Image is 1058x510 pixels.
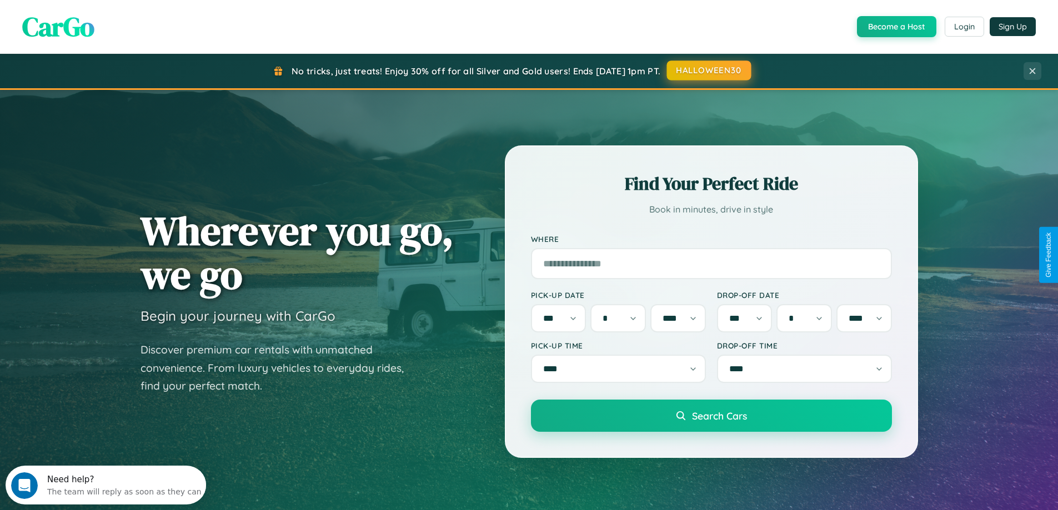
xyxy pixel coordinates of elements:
[857,16,936,37] button: Become a Host
[141,307,335,324] h3: Begin your journey with CarGo
[42,9,196,18] div: Need help?
[531,201,892,218] p: Book in minutes, drive in style
[531,341,706,350] label: Pick-up Time
[531,171,892,196] h2: Find Your Perfect Ride
[42,18,196,30] div: The team will reply as soon as they can
[717,341,892,350] label: Drop-off Time
[6,466,206,504] iframe: Intercom live chat discovery launcher
[11,472,38,499] iframe: Intercom live chat
[667,60,751,80] button: HALLOWEEN30
[531,290,706,300] label: Pick-up Date
[990,17,1036,36] button: Sign Up
[292,65,660,77] span: No tricks, just treats! Enjoy 30% off for all Silver and Gold users! Ends [DATE] 1pm PT.
[1045,233,1052,277] div: Give Feedback
[141,341,418,395] p: Discover premium car rentals with unmatched convenience. From luxury vehicles to everyday rides, ...
[945,17,984,37] button: Login
[692,410,747,422] span: Search Cars
[4,4,207,35] div: Open Intercom Messenger
[531,400,892,432] button: Search Cars
[717,290,892,300] label: Drop-off Date
[531,234,892,244] label: Where
[141,209,454,296] h1: Wherever you go, we go
[22,8,94,45] span: CarGo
